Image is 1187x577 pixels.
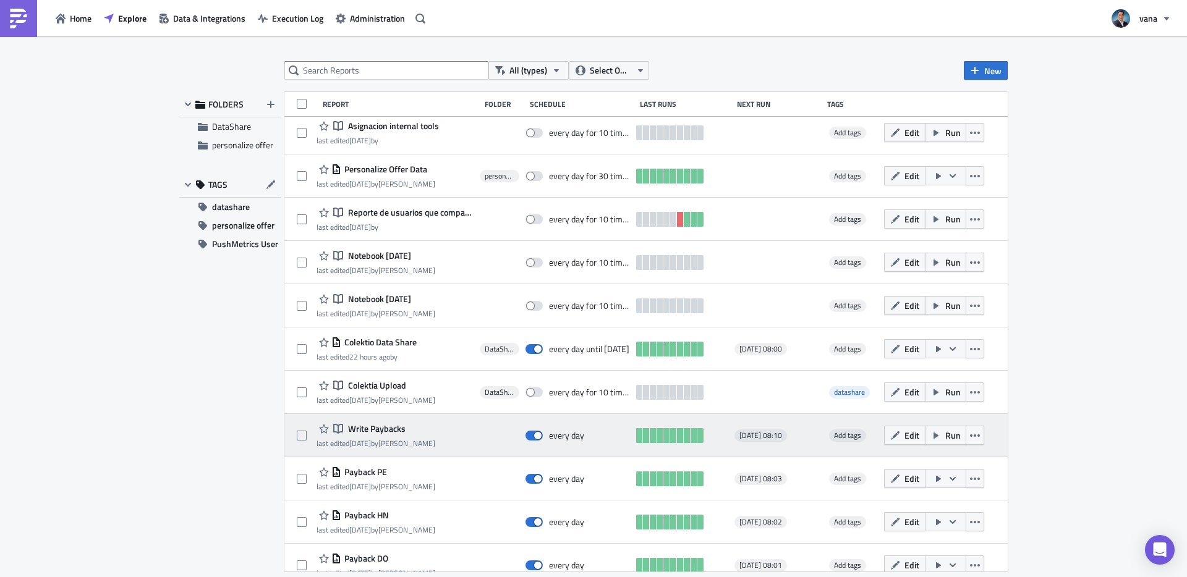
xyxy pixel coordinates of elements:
div: every day for 10 times [549,387,631,398]
span: Payback HN [341,510,389,521]
button: Run [925,123,966,142]
div: Report [323,99,479,109]
button: vana [1104,5,1178,32]
div: Schedule [530,99,634,109]
span: Add tags [834,170,861,182]
span: PushMetrics User [212,235,278,253]
span: Edit [904,126,919,139]
button: Home [49,9,98,28]
span: Edit [904,385,919,398]
div: Open Intercom Messenger [1145,535,1175,565]
span: All (types) [509,64,547,77]
div: last edited by [PERSON_NAME] [317,482,435,491]
div: Folder [485,99,524,109]
button: Edit [884,339,925,358]
input: Search Reports [284,61,488,80]
button: Edit [884,209,925,229]
span: DataShare [485,387,514,397]
time: 2025-09-01T16:36:04Z [349,221,371,233]
span: Run [945,126,961,139]
span: Run [945,385,961,398]
time: 2025-07-01T15:58:44Z [349,264,371,276]
span: Add tags [834,516,861,528]
div: every day [549,516,584,528]
span: Add tags [834,559,861,571]
div: Last Runs [640,99,731,109]
button: New [964,61,1008,80]
span: Run [945,299,961,312]
span: Edit [904,342,919,355]
button: Execution Log [252,9,330,28]
span: Asignacion internal tools [345,120,439,132]
span: Add tags [834,343,861,355]
time: 2025-06-25T16:45:23Z [349,481,371,492]
span: Personalize Offer Data [341,164,427,175]
button: Edit [884,382,925,402]
span: Add tags [834,473,861,484]
button: Edit [884,166,925,185]
span: Payback DO [341,553,388,564]
span: Home [70,12,91,25]
span: Reporte de usuarios que comparten ad_id por mes [345,207,474,218]
button: datashare [179,198,281,216]
div: every day for 30 times [549,171,631,182]
button: PushMetrics User [179,235,281,253]
span: Edit [904,299,919,312]
span: FOLDERS [208,99,244,110]
span: Add tags [829,127,866,139]
button: Edit [884,469,925,488]
button: Edit [884,426,925,445]
span: Add tags [834,256,861,268]
time: 2025-06-25T22:12:14Z [349,437,371,449]
button: Edit [884,512,925,531]
span: Notebook 2025-07-01 [345,250,411,261]
span: [DATE] 08:10 [739,431,782,440]
div: last edited by [PERSON_NAME] [317,395,435,405]
button: Run [925,253,966,272]
span: Edit [904,429,919,442]
span: Add tags [834,213,861,225]
time: 2025-07-01T14:39:49Z [349,394,371,406]
span: Select Owner [590,64,631,77]
span: Add tags [834,127,861,138]
span: Run [945,213,961,225]
span: Add tags [829,343,866,355]
button: Edit [884,296,925,315]
span: Write Paybacks [345,423,406,434]
button: Select Owner [569,61,649,80]
span: Notebook 2025-07-01 [345,293,411,305]
span: [DATE] 08:00 [739,344,782,354]
div: last edited by [PERSON_NAME] [317,179,435,188]
div: every day for 10 times [549,257,631,268]
div: Next Run [737,99,822,109]
span: Add tags [829,516,866,528]
span: Run [945,429,961,442]
time: 2025-10-07T23:14:23Z [349,351,390,363]
button: personalize offer [179,216,281,235]
span: Edit [904,472,919,485]
span: Run [945,256,961,269]
span: [DATE] 08:01 [739,560,782,570]
div: every day for 10 times [549,214,631,225]
span: vana [1139,12,1157,25]
button: Run [925,209,966,229]
span: personalize offer [212,216,274,235]
div: last edited by [317,222,474,232]
span: datashare [829,386,870,398]
div: every day [549,560,584,571]
span: datashare [834,386,865,398]
span: TAGS [208,179,228,190]
div: last edited by [PERSON_NAME] [317,439,435,448]
div: every day until October 31, 2025 [549,343,629,355]
button: Administration [330,9,411,28]
span: Edit [904,213,919,225]
span: Add tags [829,473,866,485]
div: Tags [827,99,879,109]
span: Edit [904,169,919,182]
button: Explore [98,9,153,28]
span: Add tags [829,300,866,312]
span: DataShare [212,120,251,133]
